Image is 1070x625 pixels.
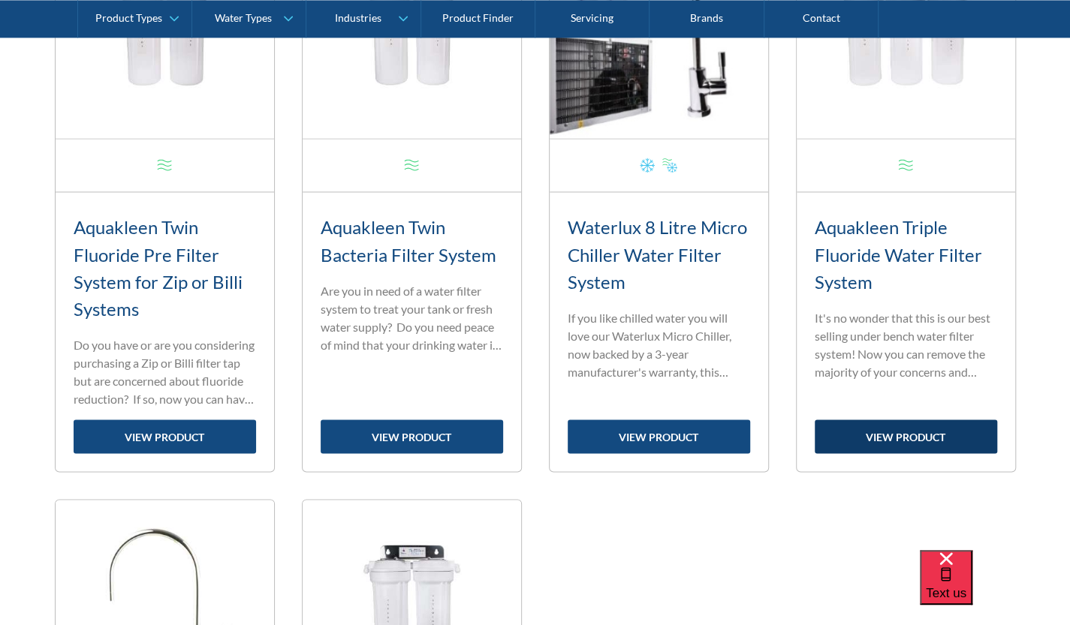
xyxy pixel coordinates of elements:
h3: Aquakleen Triple Fluoride Water Filter System [815,214,997,295]
div: Industries [334,12,381,25]
p: Do you have or are you considering purchasing a Zip or Billi filter tap but are concerned about f... [74,335,256,407]
p: Are you in need of a water filter system to treat your tank or fresh water supply? Do you need pe... [321,281,503,353]
p: It's no wonder that this is our best selling under bench water filter system! Now you can remove ... [815,308,997,380]
a: view product [74,419,256,453]
a: view product [815,419,997,453]
a: view product [321,419,503,453]
a: view product [568,419,750,453]
h3: Aquakleen Twin Bacteria Filter System [321,214,503,268]
iframe: podium webchat widget bubble [920,550,1070,625]
h3: Aquakleen Twin Fluoride Pre Filter System for Zip or Billi Systems [74,214,256,322]
div: Water Types [215,12,272,25]
h3: Waterlux 8 Litre Micro Chiller Water Filter System [568,214,750,295]
div: Product Types [95,12,162,25]
p: If you like chilled water you will love our Waterlux Micro Chiller, now backed by a 3-year manufa... [568,308,750,380]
